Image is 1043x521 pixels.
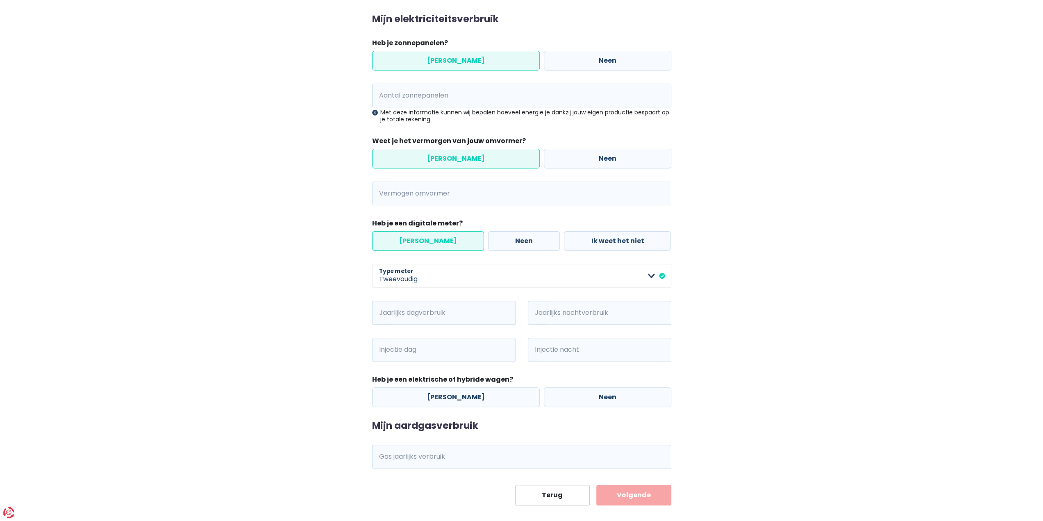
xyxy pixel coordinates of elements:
span: kWh [372,301,395,325]
label: Neen [544,51,671,71]
button: Volgende [596,485,671,505]
label: Neen [544,149,671,168]
legend: Heb je een elektrische of hybride wagen? [372,375,671,387]
label: [PERSON_NAME] [372,387,540,407]
label: Neen [488,231,560,251]
label: [PERSON_NAME] [372,231,484,251]
span: kWh [528,301,550,325]
span: kWh [528,338,550,362]
label: Neen [544,387,671,407]
h2: Mijn elektriciteitsverbruik [372,14,671,25]
legend: Weet je het vermorgen van jouw omvormer? [372,136,671,149]
legend: Heb je een digitale meter? [372,218,671,231]
label: [PERSON_NAME] [372,51,540,71]
button: Terug [515,485,590,505]
label: [PERSON_NAME] [372,149,540,168]
span: kVA [372,182,393,205]
div: Met deze informatie kunnen wij bepalen hoeveel energie je dankzij jouw eigen productie bespaart o... [372,109,671,123]
h2: Mijn aardgasverbruik [372,420,671,432]
span: kWh [372,338,395,362]
legend: Heb je zonnepanelen? [372,38,671,51]
label: Ik weet het niet [564,231,671,251]
span: kWh [372,445,395,469]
